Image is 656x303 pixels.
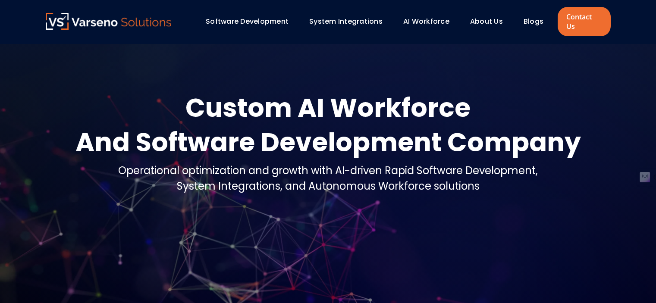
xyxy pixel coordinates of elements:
a: AI Workforce [403,16,449,26]
a: Software Development [206,16,289,26]
a: Contact Us [558,7,610,36]
div: AI Workforce [399,14,461,29]
a: Blogs [524,16,543,26]
div: Custom AI Workforce [75,91,581,125]
div: Software Development [201,14,301,29]
div: System Integrations [305,14,395,29]
div: Blogs [519,14,556,29]
div: About Us [466,14,515,29]
a: System Integrations [309,16,383,26]
a: About Us [470,16,503,26]
div: Operational optimization and growth with AI-driven Rapid Software Development, [118,163,538,178]
div: And Software Development Company [75,125,581,159]
div: System Integrations, and Autonomous Workforce solutions [118,178,538,194]
img: Varseno Solutions – Product Engineering & IT Services [46,13,172,30]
